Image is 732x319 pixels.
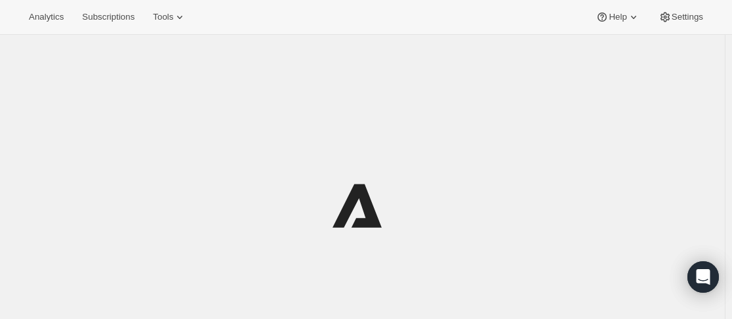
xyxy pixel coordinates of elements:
[21,8,71,26] button: Analytics
[29,12,64,22] span: Analytics
[672,12,703,22] span: Settings
[609,12,626,22] span: Help
[145,8,194,26] button: Tools
[82,12,134,22] span: Subscriptions
[687,261,719,293] div: Open Intercom Messenger
[651,8,711,26] button: Settings
[74,8,142,26] button: Subscriptions
[588,8,647,26] button: Help
[153,12,173,22] span: Tools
